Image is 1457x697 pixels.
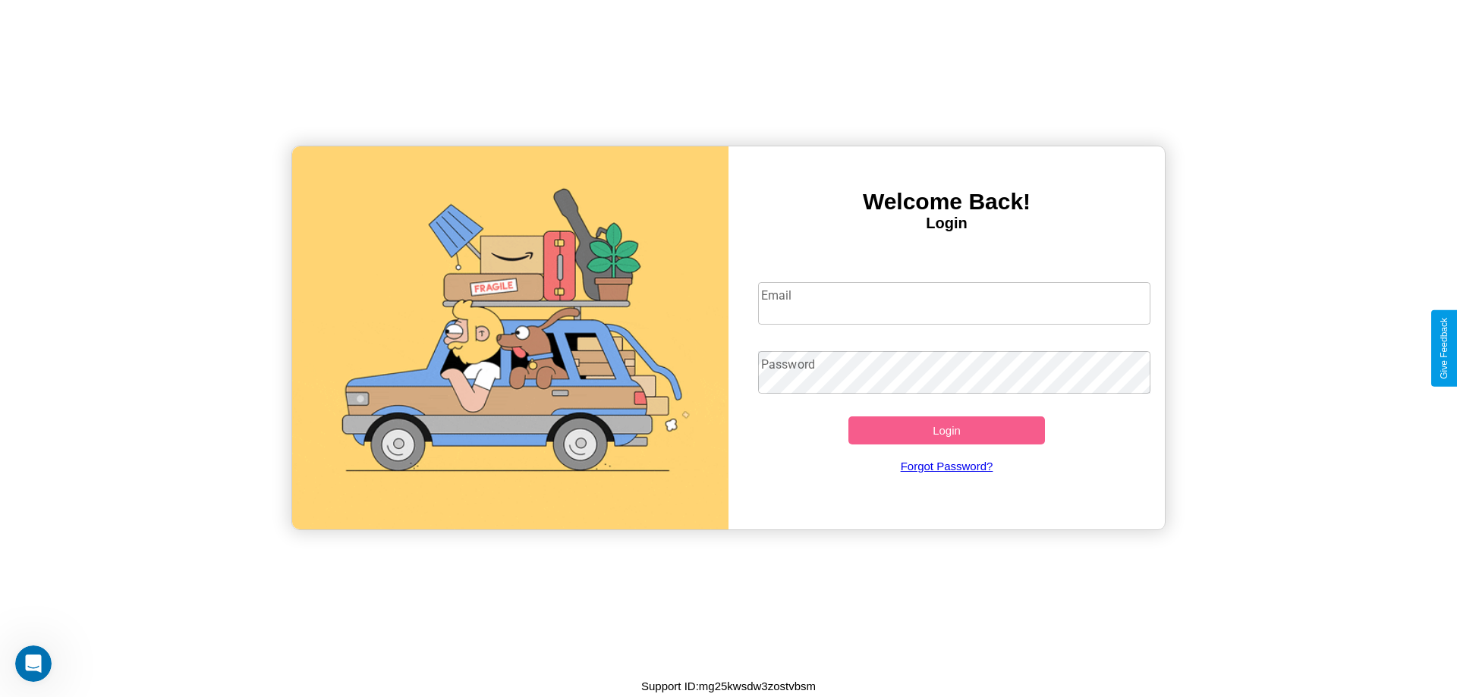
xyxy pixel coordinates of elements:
[15,645,52,682] iframe: Intercom live chat
[728,189,1165,215] h3: Welcome Back!
[728,215,1165,232] h4: Login
[292,146,728,529] img: gif
[751,444,1144,488] a: Forgot Password?
[848,416,1045,444] button: Login
[1439,318,1449,379] div: Give Feedback
[641,676,816,696] p: Support ID: mg25kwsdw3zostvbsm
